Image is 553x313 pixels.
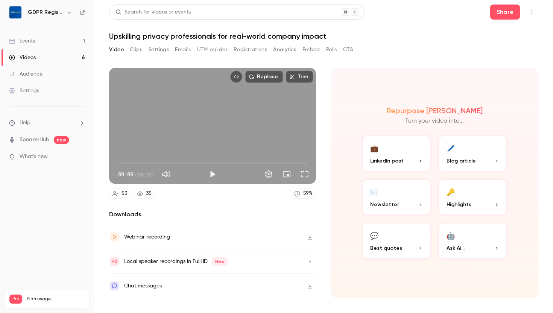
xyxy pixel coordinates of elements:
[27,296,85,302] span: Plan usage
[122,190,127,198] div: 53
[138,170,153,178] span: 58:19
[20,136,49,144] a: SpeakerHub
[54,136,69,144] span: new
[9,87,39,94] div: Settings
[447,229,455,241] div: 🤖
[526,6,538,18] button: Top Bar Actions
[9,295,22,304] span: Pro
[279,167,294,182] button: Turn on miniplayer
[302,44,320,56] button: Embed
[109,32,538,41] h1: Upskilling privacy professionals for real-world company impact
[370,244,402,252] span: Best quotes
[447,244,465,252] span: Ask Ai...
[370,142,378,154] div: 💼
[9,70,43,78] div: Audience
[118,170,153,178] div: 00:00
[20,119,30,127] span: Help
[405,117,464,126] p: Turn your video into...
[230,71,242,83] button: Embed video
[361,222,431,260] button: 💬Best quotes
[447,201,471,208] span: Highlights
[118,170,133,178] span: 00:00
[447,186,455,198] div: 🔑
[447,142,455,154] div: 🖊️
[490,5,520,20] button: Share
[245,71,283,83] button: Replace
[9,6,21,18] img: GDPR Register
[76,153,85,160] iframe: Noticeable Trigger
[297,167,312,182] button: Full screen
[438,178,508,216] button: 🔑Highlights
[28,9,63,16] h6: GDPR Register
[370,201,399,208] span: Newsletter
[234,44,267,56] button: Registrations
[130,44,142,56] button: Clips
[20,153,48,161] span: What's new
[109,44,124,56] button: Video
[9,54,36,61] div: Videos
[124,257,228,266] div: Local speaker recordings in FullHD
[438,222,508,260] button: 🤖Ask Ai...
[370,186,378,198] div: ✉️
[361,178,431,216] button: ✉️Newsletter
[447,157,476,165] span: Blog article
[124,281,162,290] div: Chat messages
[291,188,316,199] a: 59%
[148,44,169,56] button: Settings
[303,190,313,198] div: 59 %
[9,119,85,127] li: help-dropdown-opener
[273,44,296,56] button: Analytics
[438,135,508,172] button: 🖊️Blog article
[326,44,337,56] button: Polls
[205,167,220,182] button: Play
[175,44,191,56] button: Emails
[370,229,378,241] div: 💬
[286,71,313,83] button: Trim
[197,44,228,56] button: UTM builder
[212,257,228,266] span: New
[361,135,431,172] button: 💼LinkedIn post
[261,167,276,182] button: Settings
[146,190,152,198] div: 35
[115,8,191,16] div: Search for videos or events
[343,44,353,56] button: CTA
[124,232,170,242] div: Webinar recording
[9,37,35,45] div: Events
[109,210,316,219] h2: Downloads
[109,188,131,199] a: 53
[370,157,404,165] span: LinkedIn post
[387,106,483,115] h2: Repurpose [PERSON_NAME]
[159,167,174,182] button: Mute
[134,170,137,178] span: /
[134,188,155,199] a: 35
